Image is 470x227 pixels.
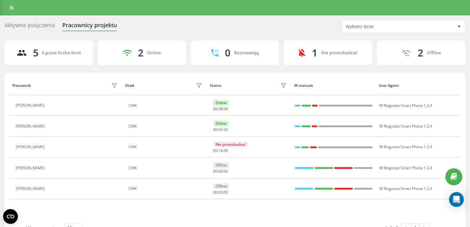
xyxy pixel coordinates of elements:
[379,144,432,149] span: W Ringostat Smart Phone 1.2.4
[213,162,229,168] div: Offline
[213,183,229,189] div: Offline
[12,83,31,88] div: Pracownik
[234,50,259,56] div: Rozmawiają
[62,22,117,32] div: Pracownicy projektu
[125,83,134,88] div: Dział
[3,209,18,224] button: Open CMP widget
[213,141,248,147] div: Nie przeszkadzać
[218,106,223,111] span: 38
[379,103,432,108] span: W Ringostat Smart Phone 1.2.4
[129,166,204,170] div: CWK
[224,169,228,174] span: 00
[147,50,161,56] div: Online
[225,47,230,59] div: 0
[210,83,221,88] div: Status
[16,187,46,191] div: [PERSON_NAME]
[321,50,357,56] div: Nie przeszkadzać
[16,103,46,107] div: [PERSON_NAME]
[213,106,217,111] span: 00
[16,124,46,128] div: [PERSON_NAME]
[213,169,217,174] span: 00
[213,190,217,195] span: 00
[33,47,39,59] div: 5
[213,128,228,132] div: : :
[42,50,81,56] div: Łączna liczba kont
[16,145,46,149] div: [PERSON_NAME]
[294,83,373,88] div: W statusie
[449,192,464,207] div: Open Intercom Messenger
[129,124,204,128] div: CWK
[213,100,229,106] div: Online
[379,83,457,88] div: User Agent
[218,127,223,132] span: 34
[218,148,223,153] span: 14
[224,190,228,195] span: 00
[427,50,441,56] div: Offline
[213,149,228,153] div: : :
[213,169,228,174] div: : :
[213,107,228,111] div: : :
[224,148,228,153] span: 50
[129,187,204,191] div: CWK
[213,120,229,126] div: Online
[312,47,317,59] div: 1
[218,169,223,174] span: 00
[5,22,55,32] div: Aktywne połączenia
[379,165,432,170] span: W Ringostat Smart Phone 1.2.4
[213,190,228,195] div: : :
[379,124,432,129] span: W Ringostat Smart Phone 1.2.4
[218,190,223,195] span: 00
[16,166,46,170] div: [PERSON_NAME]
[346,24,419,29] div: Wybierz dział
[138,47,143,59] div: 2
[129,103,204,108] div: CWK
[224,127,228,132] span: 20
[213,127,217,132] span: 00
[129,145,204,149] div: CWK
[418,47,423,59] div: 2
[213,148,217,153] span: 00
[224,106,228,111] span: 09
[379,186,432,191] span: W Ringostat Smart Phone 1.2.4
